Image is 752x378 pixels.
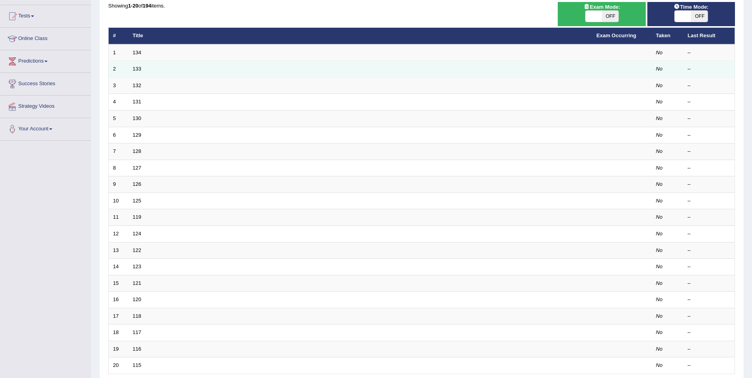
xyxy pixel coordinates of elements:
[688,247,731,254] div: –
[109,193,128,209] td: 10
[109,292,128,308] td: 16
[133,99,142,105] a: 131
[656,214,663,220] em: No
[133,329,142,335] a: 117
[656,132,663,138] em: No
[133,165,142,171] a: 127
[688,148,731,155] div: –
[597,32,636,38] a: Exam Occurring
[109,242,128,259] td: 13
[688,362,731,369] div: –
[109,160,128,176] td: 8
[133,50,142,55] a: 134
[109,94,128,111] td: 4
[109,77,128,94] td: 3
[688,230,731,238] div: –
[580,3,623,11] span: Exam Mode:
[128,3,138,9] b: 1-20
[652,28,683,44] th: Taken
[133,346,142,352] a: 116
[109,176,128,193] td: 9
[0,28,91,48] a: Online Class
[656,181,663,187] em: No
[688,346,731,353] div: –
[683,28,735,44] th: Last Result
[688,98,731,106] div: –
[0,95,91,115] a: Strategy Videos
[133,181,142,187] a: 126
[656,66,663,72] em: No
[109,28,128,44] th: #
[108,2,735,10] div: Showing of items.
[558,2,645,26] div: Show exams occurring in exams
[109,44,128,61] td: 1
[0,5,91,25] a: Tests
[656,296,663,302] em: No
[688,132,731,139] div: –
[109,225,128,242] td: 12
[133,231,142,237] a: 124
[656,247,663,253] em: No
[133,362,142,368] a: 115
[688,263,731,271] div: –
[688,164,731,172] div: –
[133,214,142,220] a: 119
[656,165,663,171] em: No
[656,50,663,55] em: No
[133,313,142,319] a: 118
[688,214,731,221] div: –
[109,143,128,160] td: 7
[688,296,731,304] div: –
[0,118,91,138] a: Your Account
[109,209,128,226] td: 11
[688,181,731,188] div: –
[109,341,128,357] td: 19
[688,313,731,320] div: –
[109,127,128,143] td: 6
[688,82,731,90] div: –
[133,66,142,72] a: 133
[688,65,731,73] div: –
[128,28,592,44] th: Title
[688,280,731,287] div: –
[691,11,708,22] span: OFF
[656,231,663,237] em: No
[133,296,142,302] a: 120
[133,280,142,286] a: 121
[133,263,142,269] a: 123
[109,357,128,374] td: 20
[688,329,731,336] div: –
[109,275,128,292] td: 15
[670,3,712,11] span: Time Mode:
[133,82,142,88] a: 132
[656,82,663,88] em: No
[656,198,663,204] em: No
[0,50,91,70] a: Predictions
[688,49,731,57] div: –
[656,115,663,121] em: No
[656,263,663,269] em: No
[656,99,663,105] em: No
[656,280,663,286] em: No
[109,61,128,78] td: 2
[133,198,142,204] a: 125
[602,11,618,22] span: OFF
[109,308,128,325] td: 17
[133,148,142,154] a: 128
[133,132,142,138] a: 129
[109,259,128,275] td: 14
[109,111,128,127] td: 5
[656,362,663,368] em: No
[688,197,731,205] div: –
[133,115,142,121] a: 130
[656,329,663,335] em: No
[109,325,128,341] td: 18
[0,73,91,93] a: Success Stories
[656,148,663,154] em: No
[688,115,731,122] div: –
[656,313,663,319] em: No
[133,247,142,253] a: 122
[143,3,151,9] b: 194
[656,346,663,352] em: No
